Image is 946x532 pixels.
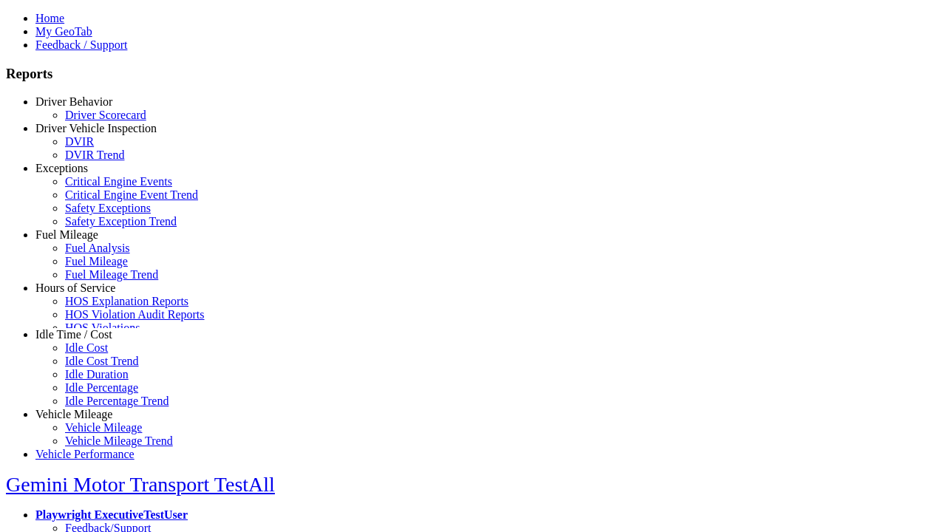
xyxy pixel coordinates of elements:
a: HOS Violations [65,321,140,334]
h3: Reports [6,66,940,82]
a: Safety Exceptions [65,202,151,214]
a: Idle Percentage [65,381,138,394]
a: Fuel Mileage [65,255,128,267]
a: Hours of Service [35,282,115,294]
a: Critical Engine Event Trend [65,188,198,201]
a: Feedback / Support [35,38,127,51]
a: My GeoTab [35,25,92,38]
a: Driver Scorecard [65,109,146,121]
a: Idle Percentage Trend [65,395,169,407]
a: Playwright ExecutiveTestUser [35,508,188,521]
a: DVIR [65,135,94,148]
a: Vehicle Mileage [35,408,112,420]
a: HOS Violation Audit Reports [65,308,205,321]
a: Idle Cost Trend [65,355,139,367]
a: Driver Vehicle Inspection [35,122,157,134]
a: Gemini Motor Transport TestAll [6,473,275,496]
a: Home [35,12,64,24]
a: Vehicle Mileage Trend [65,434,173,447]
a: Idle Cost [65,341,108,354]
a: Idle Duration [65,368,129,381]
a: Driver Behavior [35,95,112,108]
a: Safety Exception Trend [65,215,177,228]
a: Fuel Analysis [65,242,130,254]
a: Critical Engine Events [65,175,172,188]
a: Exceptions [35,162,88,174]
a: Fuel Mileage [35,228,98,241]
a: Vehicle Mileage [65,421,142,434]
a: Fuel Mileage Trend [65,268,158,281]
a: Idle Time / Cost [35,328,112,341]
a: HOS Explanation Reports [65,295,188,307]
a: DVIR Trend [65,149,124,161]
a: Vehicle Performance [35,448,135,460]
